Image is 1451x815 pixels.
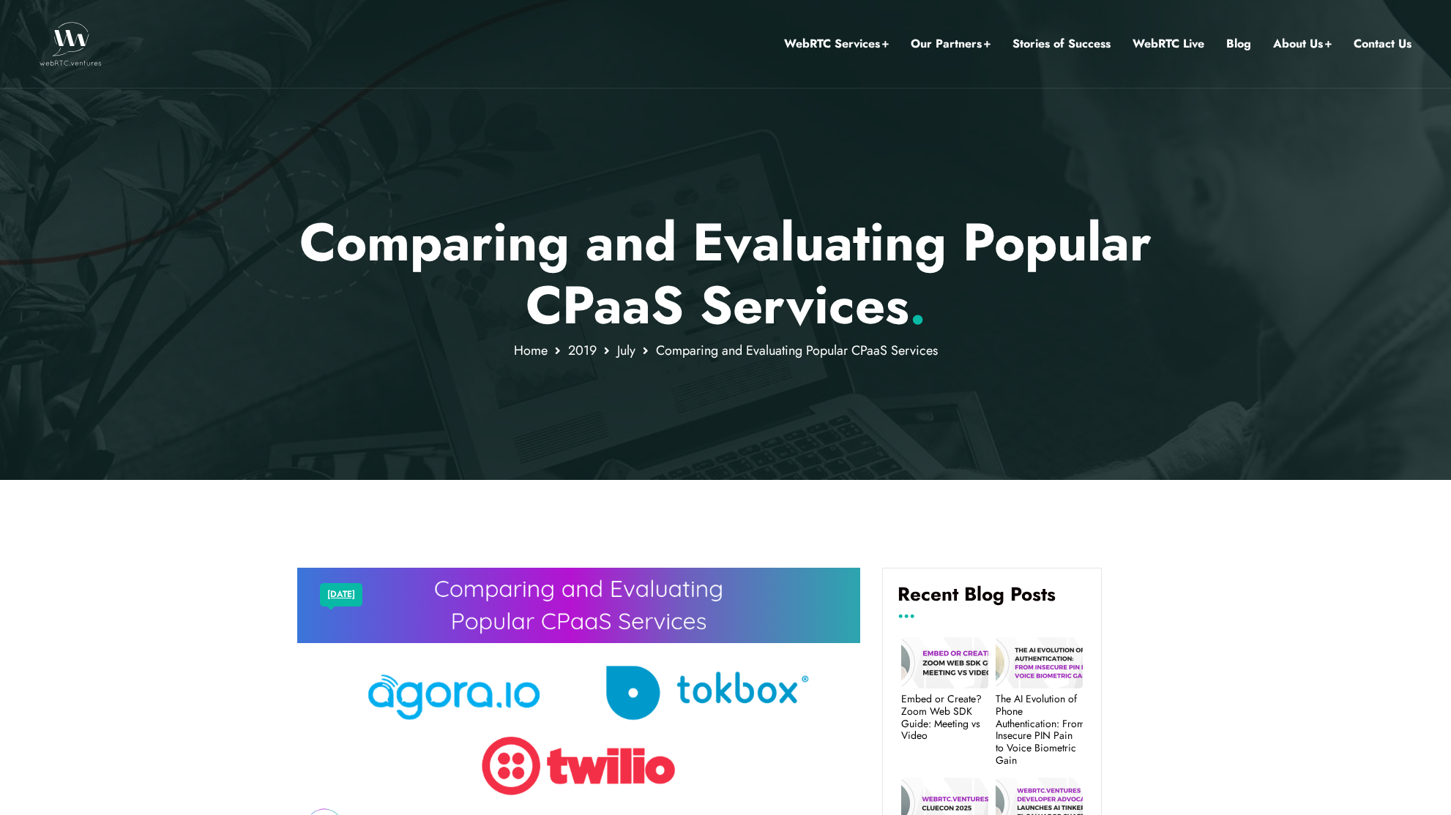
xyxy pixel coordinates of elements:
a: July [617,341,635,360]
a: Contact Us [1354,34,1411,53]
p: Comparing and Evaluating Popular CPaaS Services [297,211,1155,337]
span: . [909,267,926,343]
img: WebRTC.ventures [40,22,102,66]
a: Embed or Create? Zoom Web SDK Guide: Meeting vs Video [901,693,988,742]
a: Blog [1226,34,1251,53]
a: WebRTC Live [1133,34,1204,53]
a: 2019 [568,341,597,360]
a: Our Partners [911,34,991,53]
a: [DATE] [327,585,355,604]
span: Comparing and Evaluating Popular CPaaS Services [656,341,938,360]
a: Stories of Success [1012,34,1111,53]
a: WebRTC Services [784,34,889,53]
a: Home [514,341,548,360]
h4: Recent Blog Posts [898,583,1086,617]
a: About Us [1273,34,1332,53]
a: The AI Evolution of Phone Authentication: From Insecure PIN Pain to Voice Biometric Gain [996,693,1083,767]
